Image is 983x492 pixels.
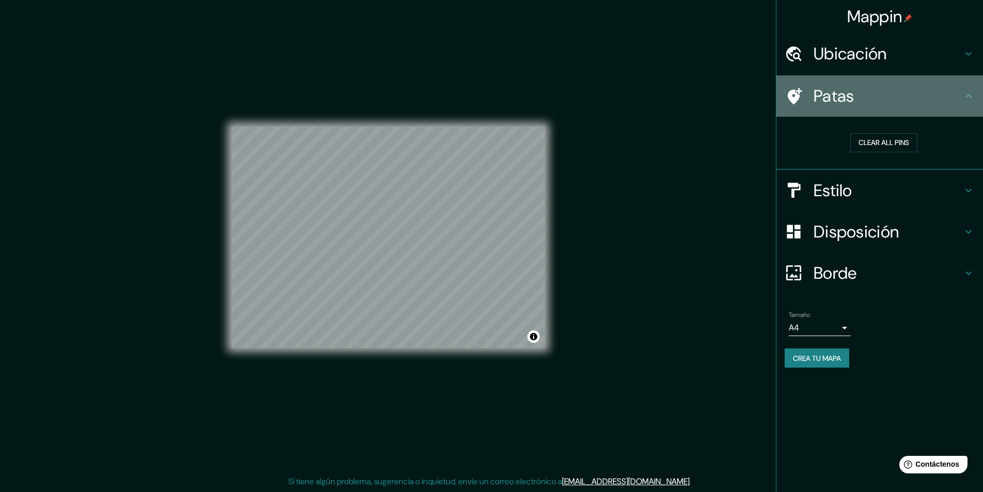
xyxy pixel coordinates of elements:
font: Si tiene algún problema, sugerencia o inquietud, envíe un correo electrónico a [288,476,562,487]
div: Estilo [776,170,983,211]
font: Ubicación [814,43,887,65]
font: Disposición [814,221,899,243]
button: Crea tu mapa [785,348,849,368]
div: A4 [789,320,851,336]
font: Mappin [847,6,902,27]
canvas: Mapa [231,126,545,348]
iframe: Lanzador de widgets de ayuda [891,452,972,481]
button: Clear all pins [850,133,917,152]
button: Activar o desactivar atribución [527,330,540,343]
font: Crea tu mapa [793,354,841,363]
a: [EMAIL_ADDRESS][DOMAIN_NAME] [562,476,690,487]
font: Tamaño [789,311,810,319]
div: Patas [776,75,983,117]
div: Borde [776,252,983,294]
img: pin-icon.png [904,14,912,22]
font: Borde [814,262,857,284]
font: A4 [789,322,799,333]
div: Ubicación [776,33,983,74]
font: Patas [814,85,854,107]
font: Estilo [814,180,852,201]
font: . [693,475,695,487]
font: . [691,475,693,487]
font: . [690,476,691,487]
div: Disposición [776,211,983,252]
